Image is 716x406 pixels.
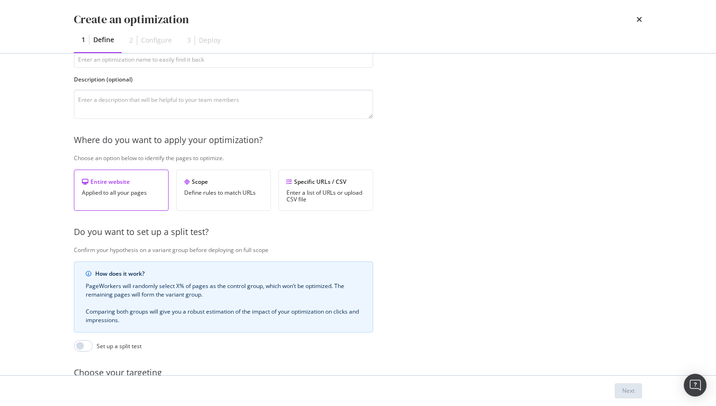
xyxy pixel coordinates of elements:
div: Where do you want to apply your optimization? [74,134,689,146]
div: Deploy [199,36,221,45]
div: Do you want to set up a split test? [74,226,689,238]
div: times [636,11,642,27]
div: Choose an option below to identify the pages to optimize. [74,154,689,162]
div: How does it work? [95,270,361,278]
div: Define rules to match URLs [184,189,263,196]
div: Confirm your hypothesis on a variant group before deploying on full scope [74,246,689,254]
input: Enter an optimization name to easily find it back [74,51,373,68]
div: Set up a split test [97,342,142,350]
div: 2 [129,36,133,45]
div: 3 [187,36,191,45]
label: Description (optional) [74,75,373,83]
div: Choose your targeting [74,367,689,379]
div: Open Intercom Messenger [684,374,707,397]
div: Applied to all your pages [82,189,161,196]
div: Create an optimization [74,11,189,27]
div: Next [622,387,635,395]
div: PageWorkers will randomly select X% of pages as the control group, which won’t be optimized. The ... [86,282,361,325]
div: info banner [74,262,373,333]
button: Next [615,383,642,398]
div: Entire website [82,178,161,186]
div: Scope [184,178,263,186]
div: Enter a list of URLs or upload CSV file [286,189,365,203]
div: Configure [141,36,172,45]
div: 1 [81,35,85,45]
div: Specific URLs / CSV [286,178,365,186]
div: Define [93,35,114,45]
